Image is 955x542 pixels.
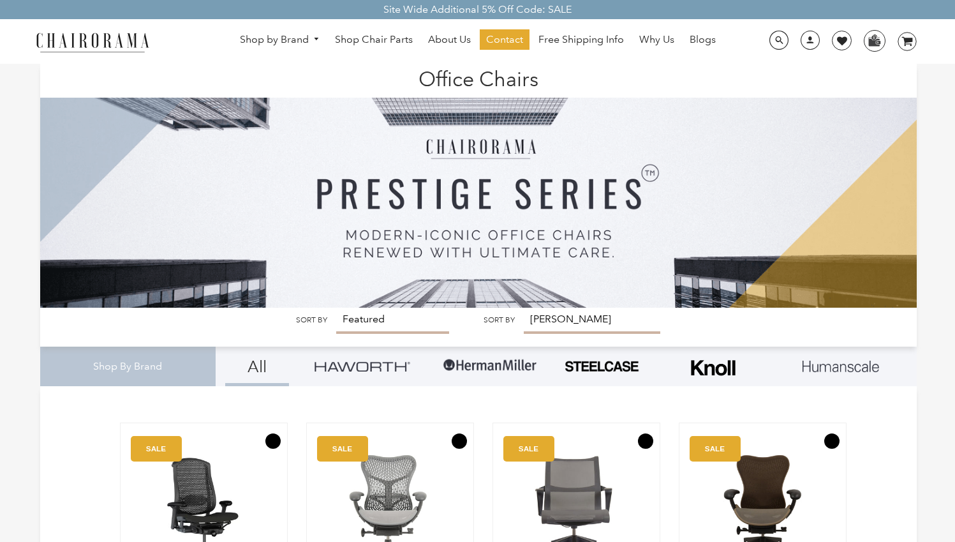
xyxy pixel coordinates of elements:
[315,361,410,371] img: Group_4be16a4b-c81a-4a6e-a540-764d0a8faf6e.png
[146,445,166,453] text: SALE
[639,33,674,47] span: Why Us
[428,33,471,47] span: About Us
[332,445,352,453] text: SALE
[633,29,681,50] a: Why Us
[422,29,477,50] a: About Us
[824,433,840,449] button: Add to Wishlist
[683,29,722,50] a: Blogs
[211,29,745,53] nav: DesktopNavigation
[29,31,156,53] img: chairorama
[40,64,917,308] img: Office Chairs
[480,29,529,50] a: Contact
[296,315,327,325] label: Sort by
[233,30,327,50] a: Shop by Brand
[442,347,538,385] img: Group-1.png
[538,33,624,47] span: Free Shipping Info
[688,352,739,384] img: Frame_4.png
[329,29,419,50] a: Shop Chair Parts
[638,433,653,449] button: Add to Wishlist
[452,433,467,449] button: Add to Wishlist
[484,315,515,325] label: Sort by
[563,359,640,373] img: PHOTO-2024-07-09-00-53-10-removebg-preview.png
[335,33,413,47] span: Shop Chair Parts
[705,445,725,453] text: SALE
[225,347,289,386] a: All
[53,64,904,91] h1: Office Chairs
[690,33,716,47] span: Blogs
[519,445,538,453] text: SALE
[803,361,879,372] img: Layer_1_1.png
[486,33,523,47] span: Contact
[40,347,216,387] div: Shop By Brand
[532,29,630,50] a: Free Shipping Info
[864,31,884,50] img: WhatsApp_Image_2024-07-12_at_16.23.01.webp
[265,433,281,449] button: Add to Wishlist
